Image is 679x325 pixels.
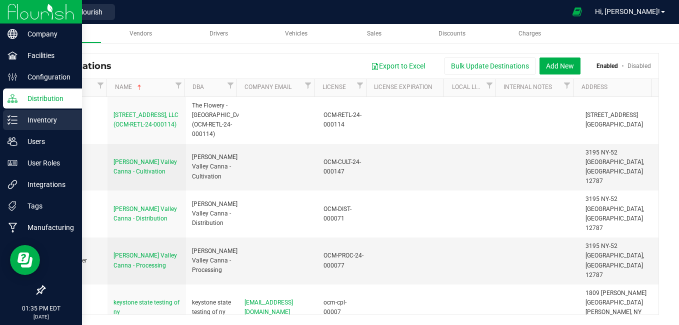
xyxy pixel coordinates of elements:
[113,252,177,268] span: [PERSON_NAME] Valley Canna - Processing
[585,252,644,278] span: [GEOGRAPHIC_DATA], [GEOGRAPHIC_DATA] 12787
[452,83,483,91] a: Local License
[566,2,588,21] span: Open Ecommerce Menu
[224,79,236,91] a: Filter
[7,222,17,232] inline-svg: Manufacturing
[561,79,573,91] a: Filter
[323,110,364,129] div: OCM-RETL-24-000114
[7,50,17,60] inline-svg: Facilities
[113,111,178,128] span: [STREET_ADDRESS], LLC (OCM-RETL-24-000114)
[323,204,364,223] div: OCM-DIST-000071
[7,136,17,146] inline-svg: Users
[192,199,232,228] div: [PERSON_NAME] Valley Canna - Distribution
[17,92,77,104] p: Distribution
[585,205,644,231] span: [GEOGRAPHIC_DATA], [GEOGRAPHIC_DATA] 12787
[4,304,77,313] p: 01:35 PM EDT
[192,152,232,181] div: [PERSON_NAME] Valley Canna - Cultivation
[323,251,364,270] div: OCM-PROC-24-000077
[323,157,364,176] div: OCM-CULT-24-000147
[585,121,643,128] span: [GEOGRAPHIC_DATA]
[113,299,179,315] span: keystone state testing of ny
[94,79,106,91] a: Filter
[581,83,647,91] a: Address
[539,57,580,74] button: Add New
[354,79,366,91] a: Filter
[244,83,302,91] a: Company Email
[7,93,17,103] inline-svg: Distribution
[585,149,617,156] span: 3195 NY-52
[4,313,77,320] p: [DATE]
[52,60,119,71] span: Destinations
[115,83,172,91] a: Name
[444,57,535,74] button: Bulk Update Destinations
[17,49,77,61] p: Facilities
[17,221,77,233] p: Manufacturing
[585,158,644,184] span: [GEOGRAPHIC_DATA], [GEOGRAPHIC_DATA] 12787
[585,111,638,118] span: [STREET_ADDRESS]
[323,298,364,317] div: ocm-cpl-00007
[113,205,177,222] span: [PERSON_NAME] Valley Canna - Distribution
[17,157,77,169] p: User Roles
[7,158,17,168] inline-svg: User Roles
[17,114,77,126] p: Inventory
[322,83,354,91] a: License
[585,289,646,306] span: 1809 [PERSON_NAME][GEOGRAPHIC_DATA]
[585,195,617,202] span: 3195 NY-52
[172,79,184,91] a: Filter
[209,30,228,37] span: Drivers
[17,178,77,190] p: Integrations
[595,7,660,15] span: Hi, [PERSON_NAME]!
[503,83,561,91] a: Internal Notes
[302,79,314,91] a: Filter
[10,245,40,275] iframe: Resource center
[438,30,465,37] span: Discounts
[244,299,293,315] span: [EMAIL_ADDRESS][DOMAIN_NAME]
[7,115,17,125] inline-svg: Inventory
[192,101,232,139] div: The Flowery - [GEOGRAPHIC_DATA] (OCM-RETL-24-000114)
[7,72,17,82] inline-svg: Configuration
[585,242,617,249] span: 3195 NY-52
[192,298,232,317] div: keystone state testing of ny
[364,57,431,74] button: Export to Excel
[585,308,641,325] span: [PERSON_NAME], NY 13850
[192,83,224,91] a: DBA
[596,62,618,69] a: Enabled
[7,201,17,211] inline-svg: Tags
[113,158,177,175] span: [PERSON_NAME] Valley Canna - Cultivation
[17,135,77,147] p: Users
[17,200,77,212] p: Tags
[374,83,440,91] a: License Expiration
[129,30,152,37] span: Vendors
[17,71,77,83] p: Configuration
[483,79,495,91] a: Filter
[17,28,77,40] p: Company
[627,62,651,69] a: Disabled
[192,246,232,275] div: [PERSON_NAME] Valley Canna - Processing
[518,30,541,37] span: Charges
[285,30,307,37] span: Vehicles
[7,179,17,189] inline-svg: Integrations
[7,29,17,39] inline-svg: Company
[367,30,381,37] span: Sales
